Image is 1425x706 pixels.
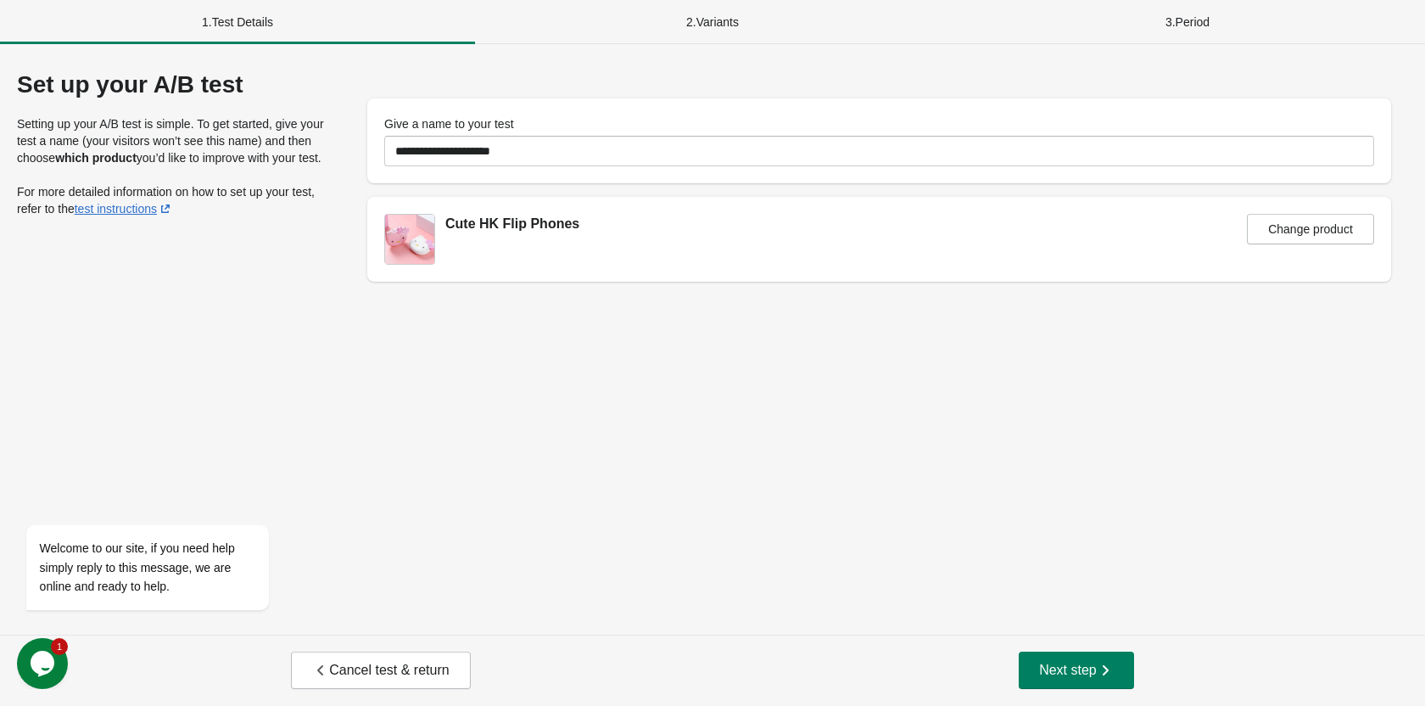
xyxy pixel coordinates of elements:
[1268,222,1353,236] span: Change product
[384,115,514,132] label: Give a name to your test
[75,202,174,216] a: test instructions
[55,151,137,165] strong: which product
[312,662,449,679] span: Cancel test & return
[17,372,322,630] iframe: chat widget
[445,214,579,234] div: Cute HK Flip Phones
[17,115,333,166] p: Setting up your A/B test is simple. To get started, give your test a name (your visitors won’t se...
[17,638,71,689] iframe: chat widget
[291,652,470,689] button: Cancel test & return
[17,183,333,217] p: For more detailed information on how to set up your test, refer to the
[17,71,333,98] div: Set up your A/B test
[1019,652,1134,689] button: Next step
[1039,662,1114,679] span: Next step
[1247,214,1374,244] button: Change product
